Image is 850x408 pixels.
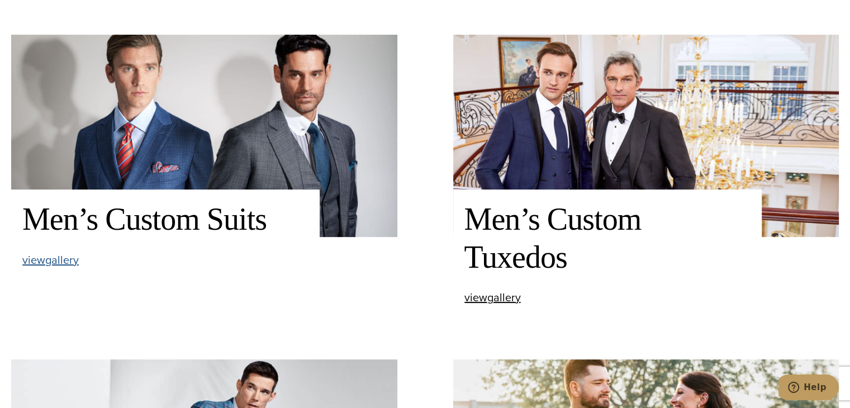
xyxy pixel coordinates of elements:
a: viewgallery [464,292,521,303]
h2: Men’s Custom Suits [22,201,308,238]
a: viewgallery [22,254,79,266]
img: 2 models wearing bespoke wedding tuxedos. One wearing black single breasted peak lapel and one we... [453,35,839,237]
img: Two clients in wedding suits. One wearing a double breasted blue paid suit with orange tie. One w... [11,35,397,237]
span: view gallery [464,289,521,306]
iframe: Opens a widget where you can chat to one of our agents [778,374,839,402]
h2: Men’s Custom Tuxedos [464,201,751,276]
span: view gallery [22,252,79,268]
